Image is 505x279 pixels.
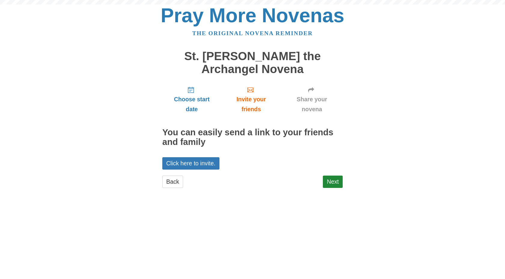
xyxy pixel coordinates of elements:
a: Share your novena [281,81,343,117]
h1: St. [PERSON_NAME] the Archangel Novena [162,50,343,75]
a: Choose start date [162,81,221,117]
span: Share your novena [287,94,337,114]
a: Back [162,176,183,188]
span: Invite your friends [227,94,275,114]
a: Click here to invite. [162,157,219,170]
h2: You can easily send a link to your friends and family [162,128,343,147]
span: Choose start date [168,94,215,114]
a: Pray More Novenas [161,4,344,26]
a: The original novena reminder [192,30,313,36]
a: Next [323,176,343,188]
a: Invite your friends [221,81,281,117]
